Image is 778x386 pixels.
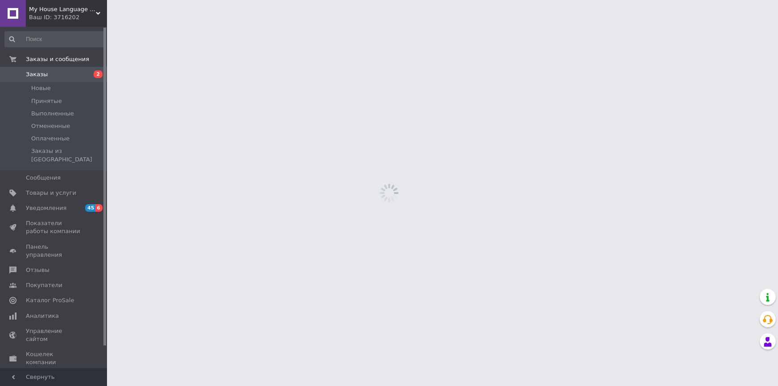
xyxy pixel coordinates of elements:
span: Панель управления [26,243,82,259]
div: Ваш ID: 3716202 [29,13,107,21]
span: Управление сайтом [26,327,82,343]
span: Выполненные [31,110,74,118]
span: Уведомления [26,204,66,212]
span: Оплаченные [31,135,70,143]
span: Сообщения [26,174,61,182]
span: 6 [95,204,103,212]
span: Кошелек компании [26,350,82,366]
input: Поиск [4,31,105,47]
span: Товары и услуги [26,189,76,197]
span: Отмененные [31,122,70,130]
span: Новые [31,84,51,92]
span: Заказы и сообщения [26,55,89,63]
span: 2 [94,70,103,78]
span: Заказы [26,70,48,78]
span: 45 [85,204,95,212]
span: My House Language School [29,5,96,13]
span: Показатели работы компании [26,219,82,235]
span: Принятые [31,97,62,105]
span: Заказы из [GEOGRAPHIC_DATA] [31,147,104,163]
span: Каталог ProSale [26,296,74,304]
span: Покупатели [26,281,62,289]
span: Аналитика [26,312,59,320]
span: Отзывы [26,266,49,274]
